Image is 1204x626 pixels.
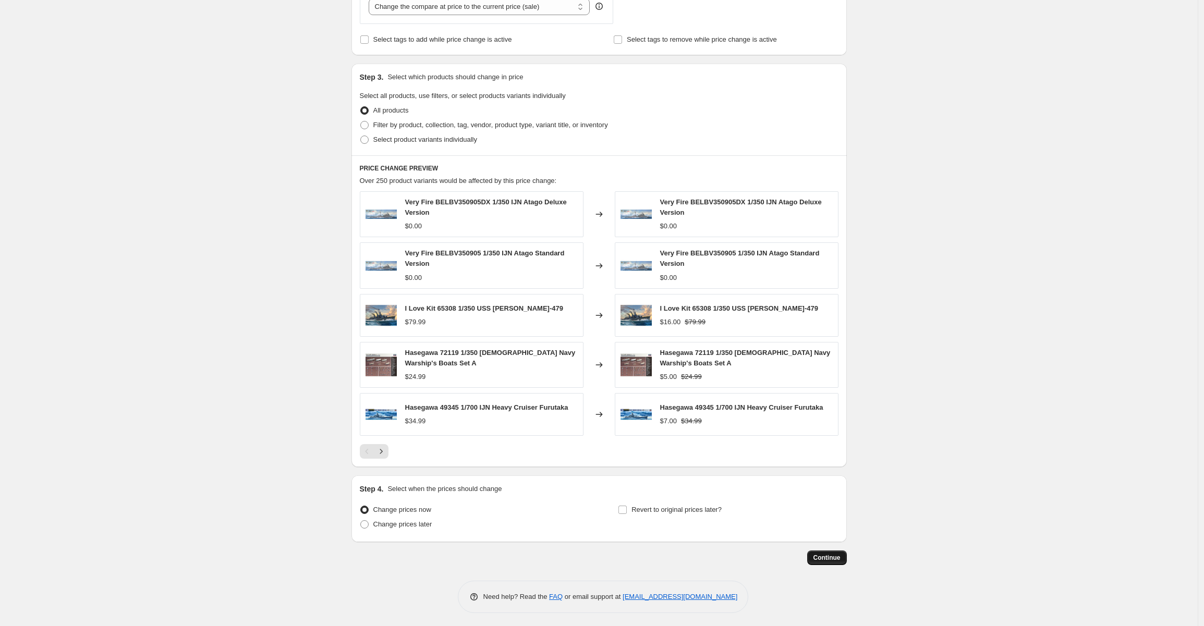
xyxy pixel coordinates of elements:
span: Continue [813,554,841,562]
div: $0.00 [405,273,422,283]
span: All products [373,106,409,114]
span: Select all products, use filters, or select products variants individually [360,92,566,100]
span: Hasegawa 49345 1/700 IJN Heavy Cruiser Furutaka [660,403,823,411]
span: Revert to original prices later? [631,506,722,513]
span: Select tags to add while price change is active [373,35,512,43]
img: VFBELBV350905DX-1_80x.jpg [621,199,652,230]
span: Change prices later [373,520,432,528]
span: Hasegawa 72119 1/350 [DEMOGRAPHIC_DATA] Navy Warship's Boats Set A [660,349,831,367]
h2: Step 4. [360,484,384,494]
strike: $34.99 [681,416,702,426]
div: help [594,1,604,11]
span: Need help? Read the [483,593,550,600]
span: Very Fire BELBV350905 1/350 IJN Atago Standard Version [405,249,565,267]
button: Continue [807,550,847,565]
span: Change prices now [373,506,431,513]
img: H49345-1_8f638a97-072f-4f96-8d6e-4fc21214d922_80x.jpg [366,399,397,430]
span: Hasegawa 49345 1/700 IJN Heavy Cruiser Furutaka [405,403,568,411]
span: or email support at [563,593,623,600]
a: [EMAIL_ADDRESS][DOMAIN_NAME] [623,593,737,600]
strike: $24.99 [681,372,702,382]
div: $7.00 [660,416,677,426]
span: Over 250 product variants would be affected by this price change: [360,177,557,185]
div: $0.00 [660,273,677,283]
nav: Pagination [360,444,388,459]
img: VFBELBV350905-1_80x.jpg [366,250,397,281]
img: H72119-1_282fa7f4-c8ae-488a-b034-1c2a35229ee0_80x.jpg [621,349,652,380]
div: $0.00 [660,221,677,231]
span: Filter by product, collection, tag, vendor, product type, variant title, or inventory [373,121,608,129]
p: Select when the prices should change [387,484,502,494]
div: $5.00 [660,372,677,382]
h2: Step 3. [360,72,384,82]
span: Very Fire BELBV350905DX 1/350 IJN Atago Deluxe Version [660,198,822,216]
div: $34.99 [405,416,426,426]
span: Select tags to remove while price change is active [627,35,777,43]
a: FAQ [549,593,563,600]
div: $24.99 [405,372,426,382]
span: Hasegawa 72119 1/350 [DEMOGRAPHIC_DATA] Navy Warship's Boats Set A [405,349,576,367]
img: VFBELBV350905-1_80x.jpg [621,250,652,281]
div: $16.00 [660,317,681,327]
span: Select product variants individually [373,136,477,143]
h6: PRICE CHANGE PREVIEW [360,164,838,173]
img: ILoveKit65308-1_80x.jpg [621,300,652,331]
img: H49345-1_8f638a97-072f-4f96-8d6e-4fc21214d922_80x.jpg [621,399,652,430]
strike: $79.99 [685,317,706,327]
img: ILoveKit65308-1_80x.jpg [366,300,397,331]
div: $0.00 [405,221,422,231]
img: H72119-1_282fa7f4-c8ae-488a-b034-1c2a35229ee0_80x.jpg [366,349,397,380]
p: Select which products should change in price [387,72,523,82]
span: I Love Kit 65308 1/350 USS [PERSON_NAME]-479 [660,304,818,312]
img: VFBELBV350905DX-1_80x.jpg [366,199,397,230]
div: $79.99 [405,317,426,327]
button: Next [374,444,388,459]
span: Very Fire BELBV350905 1/350 IJN Atago Standard Version [660,249,820,267]
span: I Love Kit 65308 1/350 USS [PERSON_NAME]-479 [405,304,563,312]
span: Very Fire BELBV350905DX 1/350 IJN Atago Deluxe Version [405,198,567,216]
